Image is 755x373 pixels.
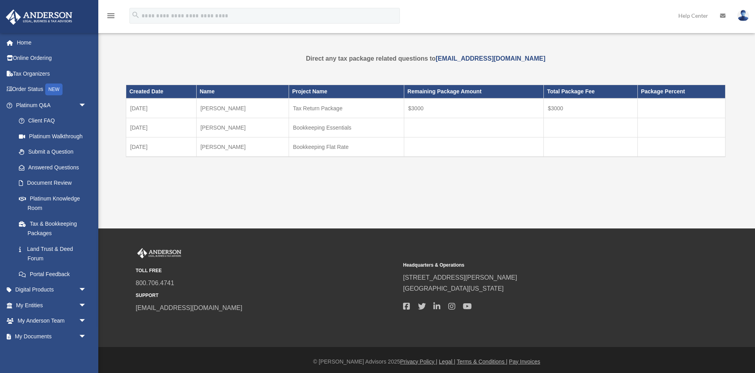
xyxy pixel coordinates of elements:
[403,261,665,269] small: Headquarters & Operations
[544,98,638,118] td: $3000
[131,11,140,19] i: search
[289,137,404,157] td: Bookkeeping Flat Rate
[6,82,98,98] a: Order StatusNEW
[196,118,289,137] td: [PERSON_NAME]
[306,55,545,62] strong: Direct any tax package related questions to
[6,50,98,66] a: Online Ordering
[11,128,98,144] a: Platinum Walkthrough
[289,98,404,118] td: Tax Return Package
[6,97,98,113] a: Platinum Q&Aarrow_drop_down
[98,357,755,367] div: © [PERSON_NAME] Advisors 2025
[126,137,197,157] td: [DATE]
[126,98,197,118] td: [DATE]
[4,9,75,25] img: Anderson Advisors Platinum Portal
[196,98,289,118] td: [PERSON_NAME]
[196,137,289,157] td: [PERSON_NAME]
[11,113,98,129] a: Client FAQ
[6,328,98,344] a: My Documentsarrow_drop_down
[196,85,289,98] th: Name
[11,160,98,175] a: Answered Questions
[11,175,98,191] a: Document Review
[126,118,197,137] td: [DATE]
[737,10,749,21] img: User Pic
[136,267,398,275] small: TOLL FREE
[11,241,98,266] a: Land Trust & Deed Forum
[509,358,540,365] a: Pay Invoices
[106,14,116,20] a: menu
[11,191,98,216] a: Platinum Knowledge Room
[79,282,94,298] span: arrow_drop_down
[11,144,98,160] a: Submit a Question
[6,66,98,82] a: Tax Organizers
[79,328,94,345] span: arrow_drop_down
[6,344,98,360] a: Online Learningarrow_drop_down
[136,280,174,286] a: 800.706.4741
[126,85,197,98] th: Created Date
[136,291,398,300] small: SUPPORT
[404,98,544,118] td: $3000
[457,358,508,365] a: Terms & Conditions |
[289,85,404,98] th: Project Name
[136,248,183,258] img: Anderson Advisors Platinum Portal
[436,55,545,62] a: [EMAIL_ADDRESS][DOMAIN_NAME]
[45,84,63,95] div: NEW
[439,358,455,365] a: Legal |
[79,313,94,329] span: arrow_drop_down
[79,297,94,314] span: arrow_drop_down
[6,313,98,329] a: My Anderson Teamarrow_drop_down
[6,282,98,298] a: Digital Productsarrow_drop_down
[136,304,242,311] a: [EMAIL_ADDRESS][DOMAIN_NAME]
[79,344,94,360] span: arrow_drop_down
[544,85,638,98] th: Total Package Fee
[637,85,725,98] th: Package Percent
[403,274,517,281] a: [STREET_ADDRESS][PERSON_NAME]
[6,35,98,50] a: Home
[404,85,544,98] th: Remaining Package Amount
[79,97,94,113] span: arrow_drop_down
[289,118,404,137] td: Bookkeeping Essentials
[106,11,116,20] i: menu
[11,266,98,282] a: Portal Feedback
[403,285,504,292] a: [GEOGRAPHIC_DATA][US_STATE]
[6,297,98,313] a: My Entitiesarrow_drop_down
[400,358,438,365] a: Privacy Policy |
[11,216,94,241] a: Tax & Bookkeeping Packages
